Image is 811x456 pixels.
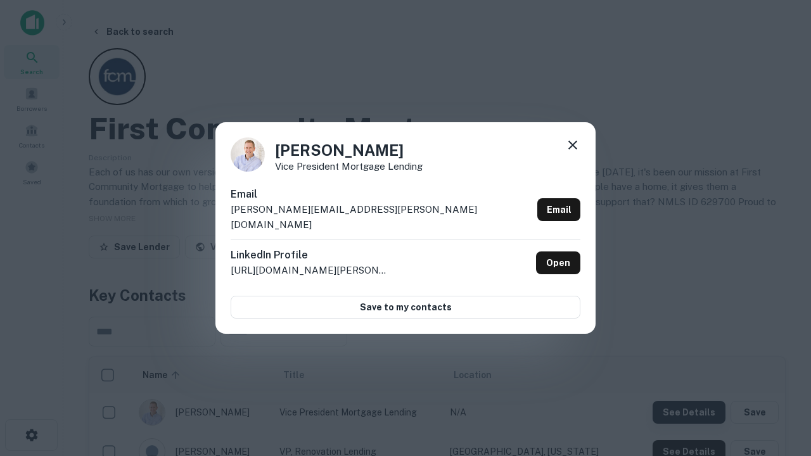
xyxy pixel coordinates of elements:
h6: LinkedIn Profile [231,248,389,263]
iframe: Chat Widget [748,314,811,375]
h6: Email [231,187,532,202]
a: Open [536,251,580,274]
p: [PERSON_NAME][EMAIL_ADDRESS][PERSON_NAME][DOMAIN_NAME] [231,202,532,232]
h4: [PERSON_NAME] [275,139,423,161]
p: Vice President Mortgage Lending [275,161,423,171]
button: Save to my contacts [231,296,580,319]
img: 1520878720083 [231,137,265,172]
p: [URL][DOMAIN_NAME][PERSON_NAME] [231,263,389,278]
a: Email [537,198,580,221]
